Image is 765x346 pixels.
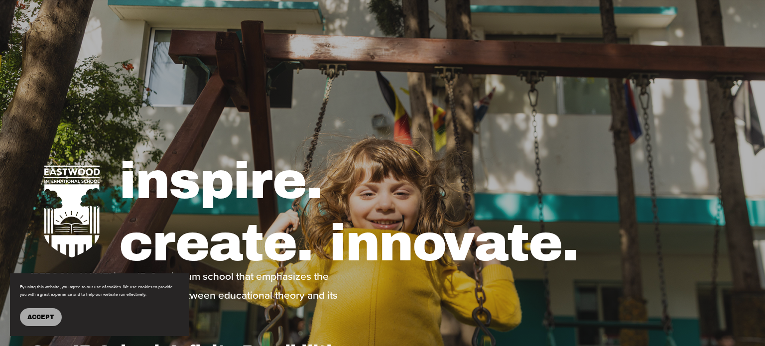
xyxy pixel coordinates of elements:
button: Accept [20,308,62,326]
section: Cookie banner [10,273,189,336]
span: Accept [27,314,54,321]
p: [PERSON_NAME] is an IB Continuum school that emphasizes the importance of bridging the gap betwee... [30,266,380,324]
h1: inspire. create. innovate. [119,150,734,275]
p: By using this website, you agree to our use of cookies. We use cookies to provide you with a grea... [20,283,179,298]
